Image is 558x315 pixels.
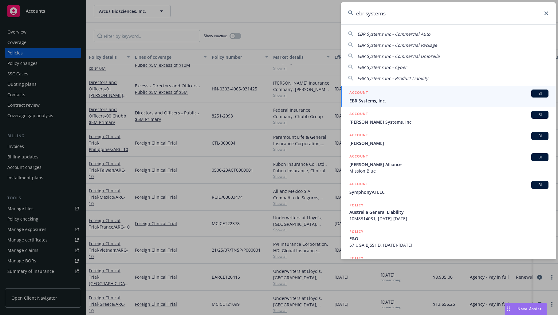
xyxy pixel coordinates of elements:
span: Australia General Liability [349,209,548,215]
h5: ACCOUNT [349,111,368,118]
a: POLICYAustralia General Liability10M8314081, [DATE]-[DATE] [341,199,556,225]
a: POLICYE&O57 UGA BJ5SHD, [DATE]-[DATE] [341,225,556,252]
h5: ACCOUNT [349,90,368,97]
span: 10M8314081, [DATE]-[DATE] [349,215,548,222]
h5: POLICY [349,202,363,208]
span: BI [534,91,546,96]
span: [PERSON_NAME] [349,140,548,146]
span: EBR Systems Inc - Product Liability [357,75,428,81]
span: E&O [349,235,548,242]
h5: ACCOUNT [349,153,368,161]
span: 57 UGA BJ5SHD, [DATE]-[DATE] [349,242,548,248]
button: Nova Assist [505,303,547,315]
span: EBR Systems Inc - Commercial Auto [357,31,430,37]
span: SymphonyAI LLC [349,189,548,195]
input: Search... [341,2,556,24]
h5: ACCOUNT [349,181,368,188]
span: EBR Systems Inc - Cyber [357,64,407,70]
h5: POLICY [349,255,363,261]
a: ACCOUNTBIEBR Systems, Inc. [341,86,556,107]
h5: ACCOUNT [349,132,368,139]
div: Drag to move [505,303,513,315]
a: ACCOUNTBI[PERSON_NAME] [341,129,556,150]
span: BI [534,182,546,188]
span: EBR Systems Inc - Commercial Package [357,42,437,48]
span: [PERSON_NAME] Systems, Inc. [349,119,548,125]
span: EBR Systems, Inc. [349,98,548,104]
h5: POLICY [349,229,363,235]
span: [PERSON_NAME] Alliance [349,161,548,168]
span: Mission Blue [349,168,548,174]
a: ACCOUNTBISymphonyAI LLC [341,177,556,199]
span: BI [534,154,546,160]
span: Nova Assist [517,306,542,311]
span: BI [534,112,546,118]
span: EBR Systems Inc - Commercial Umbrella [357,53,440,59]
a: POLICY [341,252,556,278]
a: ACCOUNTBI[PERSON_NAME] AllianceMission Blue [341,150,556,177]
a: ACCOUNTBI[PERSON_NAME] Systems, Inc. [341,107,556,129]
span: BI [534,133,546,139]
